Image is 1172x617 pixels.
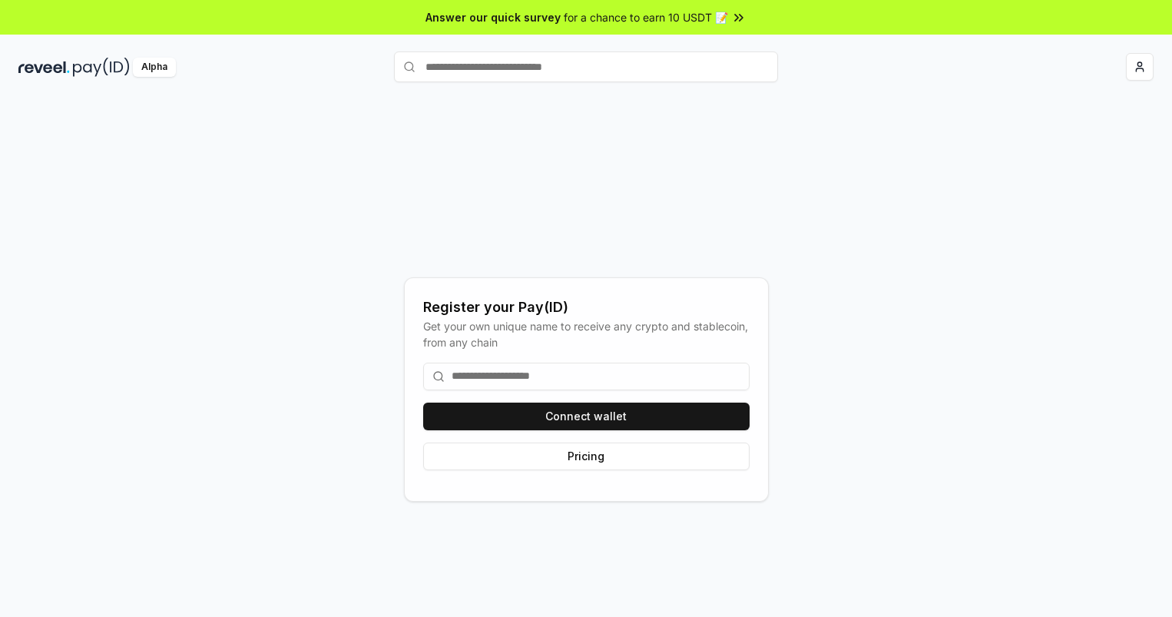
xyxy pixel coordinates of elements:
img: pay_id [73,58,130,77]
img: reveel_dark [18,58,70,77]
div: Alpha [133,58,176,77]
div: Get your own unique name to receive any crypto and stablecoin, from any chain [423,318,750,350]
button: Pricing [423,443,750,470]
span: for a chance to earn 10 USDT 📝 [564,9,728,25]
span: Answer our quick survey [425,9,561,25]
div: Register your Pay(ID) [423,297,750,318]
button: Connect wallet [423,403,750,430]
